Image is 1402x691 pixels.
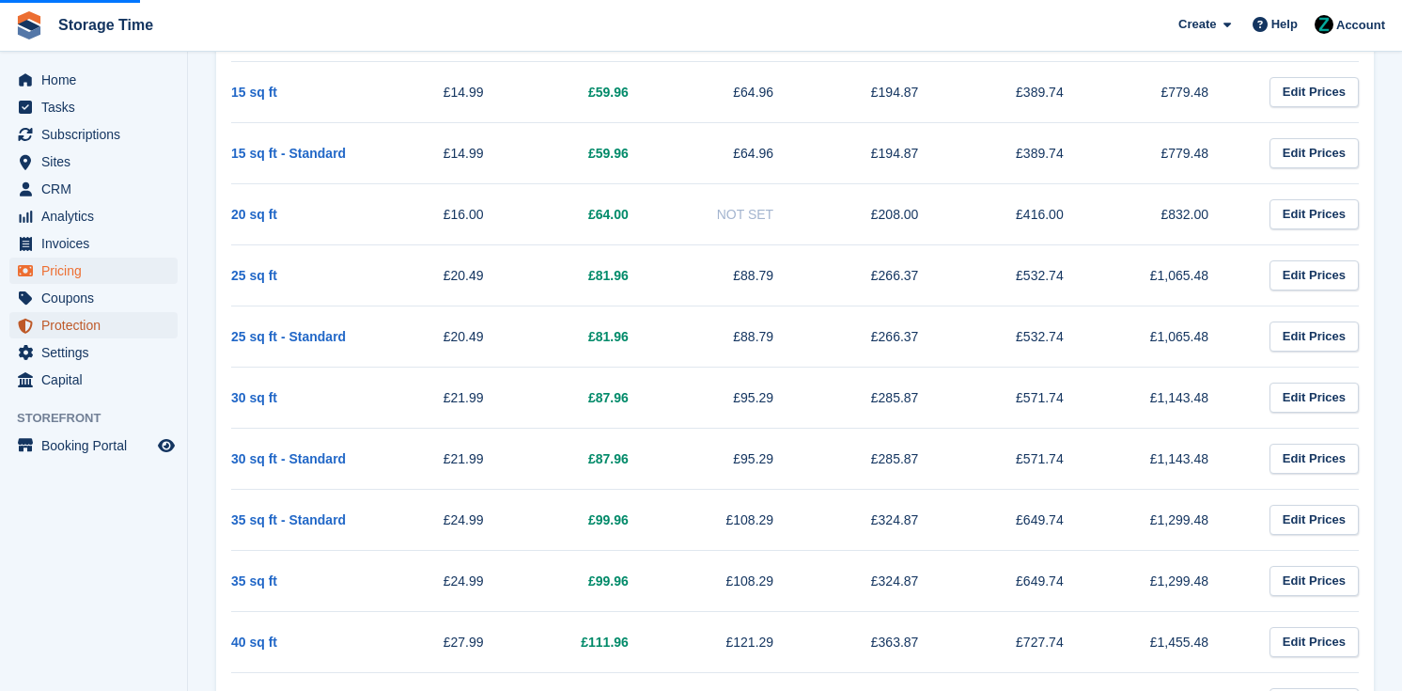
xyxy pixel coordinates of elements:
td: £111.96 [522,611,666,672]
span: Analytics [41,203,154,229]
a: menu [9,312,178,338]
a: 20 sq ft [231,207,277,222]
td: £389.74 [956,61,1100,122]
span: Invoices [41,230,154,257]
a: 35 sq ft - Standard [231,512,346,527]
a: menu [9,203,178,229]
td: £194.87 [811,122,956,183]
td: £16.00 [376,183,521,244]
a: 15 sq ft [231,85,277,100]
td: £1,065.48 [1101,244,1246,306]
td: £416.00 [956,183,1100,244]
td: £649.74 [956,550,1100,611]
a: 25 sq ft [231,268,277,283]
span: Capital [41,367,154,393]
td: £779.48 [1101,122,1246,183]
td: £266.37 [811,306,956,367]
span: Subscriptions [41,121,154,148]
td: £87.96 [522,428,666,489]
span: CRM [41,176,154,202]
span: Protection [41,312,154,338]
a: 40 sq ft [231,635,277,650]
a: Edit Prices [1270,383,1359,414]
a: 25 sq ft - Standard [231,329,346,344]
span: Coupons [41,285,154,311]
a: 15 sq ft - Standard [231,146,346,161]
td: £59.96 [522,122,666,183]
a: 30 sq ft [231,390,277,405]
a: Edit Prices [1270,138,1359,169]
td: £571.74 [956,428,1100,489]
td: £208.00 [811,183,956,244]
td: £324.87 [811,489,956,550]
a: menu [9,432,178,459]
a: Edit Prices [1270,566,1359,597]
a: Edit Prices [1270,260,1359,291]
td: £649.74 [956,489,1100,550]
td: £27.99 [376,611,521,672]
span: Pricing [41,258,154,284]
td: £832.00 [1101,183,1246,244]
td: £21.99 [376,428,521,489]
td: £87.96 [522,367,666,428]
a: Edit Prices [1270,77,1359,108]
a: 30 sq ft - Standard [231,451,346,466]
td: £324.87 [811,550,956,611]
span: Account [1336,16,1385,35]
td: £779.48 [1101,61,1246,122]
a: menu [9,94,178,120]
span: Settings [41,339,154,366]
a: menu [9,176,178,202]
a: menu [9,285,178,311]
a: menu [9,121,178,148]
td: £20.49 [376,306,521,367]
td: £285.87 [811,367,956,428]
a: 35 sq ft [231,573,277,589]
td: £14.99 [376,122,521,183]
td: £108.29 [666,550,811,611]
td: £99.96 [522,550,666,611]
td: £363.87 [811,611,956,672]
td: £95.29 [666,367,811,428]
td: £389.74 [956,122,1100,183]
td: £64.96 [666,61,811,122]
td: £21.99 [376,367,521,428]
td: £194.87 [811,61,956,122]
span: Create [1178,15,1216,34]
td: £1,143.48 [1101,428,1246,489]
a: Edit Prices [1270,322,1359,353]
a: Edit Prices [1270,199,1359,230]
td: £1,299.48 [1101,489,1246,550]
a: Edit Prices [1270,444,1359,475]
td: £14.99 [376,61,521,122]
span: Help [1271,15,1298,34]
td: £121.29 [666,611,811,672]
td: £1,299.48 [1101,550,1246,611]
td: Not Set [666,183,811,244]
a: menu [9,67,178,93]
img: stora-icon-8386f47178a22dfd0bd8f6a31ec36ba5ce8667c1dd55bd0f319d3a0aa187defe.svg [15,11,43,39]
td: £108.29 [666,489,811,550]
td: £81.96 [522,244,666,306]
a: Edit Prices [1270,505,1359,536]
td: £88.79 [666,306,811,367]
td: £99.96 [522,489,666,550]
td: £24.99 [376,550,521,611]
td: £1,455.48 [1101,611,1246,672]
span: Sites [41,149,154,175]
span: Storefront [17,409,187,428]
a: menu [9,339,178,366]
a: menu [9,258,178,284]
td: £727.74 [956,611,1100,672]
td: £20.49 [376,244,521,306]
td: £81.96 [522,306,666,367]
a: Edit Prices [1270,627,1359,658]
td: £24.99 [376,489,521,550]
td: £532.74 [956,244,1100,306]
a: menu [9,367,178,393]
td: £1,143.48 [1101,367,1246,428]
td: £59.96 [522,61,666,122]
a: menu [9,230,178,257]
td: £285.87 [811,428,956,489]
td: £266.37 [811,244,956,306]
